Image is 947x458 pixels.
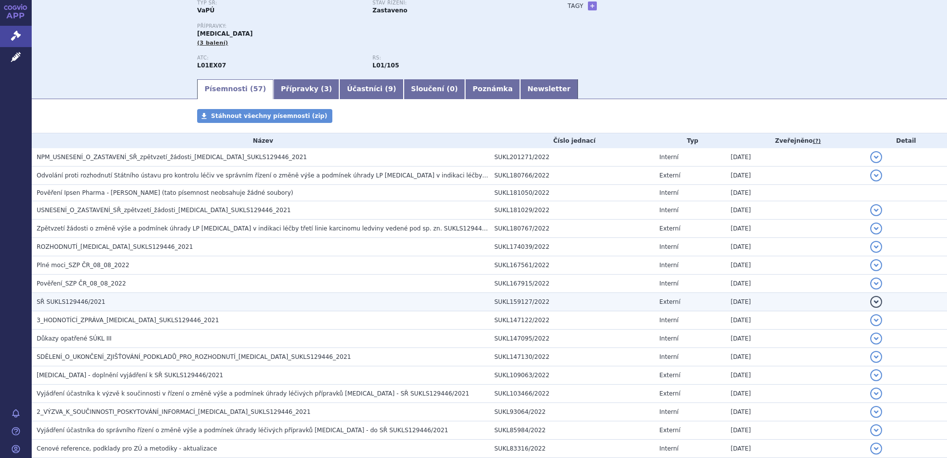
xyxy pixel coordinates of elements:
span: Zpětvzetí žádosti o změně výše a podmínek úhrady LP CABOMETYX v indikaci léčby třetí linie karcin... [37,225,503,232]
strong: Zastaveno [372,7,408,14]
td: SUKL181029/2022 [489,201,654,220]
button: detail [870,170,882,181]
span: Interní [659,207,679,214]
button: detail [870,369,882,381]
strong: Cabozantinib [372,62,399,69]
span: 3 [324,85,329,93]
td: SUKL201271/2022 [489,148,654,167]
a: Účastníci (9) [339,79,403,99]
button: detail [870,333,882,344]
abbr: (?) [813,138,821,145]
button: detail [870,443,882,455]
a: Stáhnout všechny písemnosti (zip) [197,109,332,123]
td: SUKL83316/2022 [489,440,654,458]
th: Detail [865,133,947,148]
span: Externí [659,372,680,379]
a: Přípravky (3) [273,79,339,99]
span: SDĚLENÍ_O_UKONČENÍ_ZJIŠŤOVÁNÍ_PODKLADŮ_PRO_ROZHODNUTÍ_CABOMETYX_SUKLS129446_2021 [37,353,351,360]
span: Plné moci_SZP ČR_08_08_2022 [37,262,129,269]
span: Interní [659,335,679,342]
td: [DATE] [726,293,865,311]
td: SUKL147130/2022 [489,348,654,366]
button: detail [870,351,882,363]
span: 9 [388,85,393,93]
span: Vyjádření účastníka k výzvě k součinnosti v řízení o změně výše a podmínek úhrady léčivých přípra... [37,390,469,397]
span: ROZHODNUTÍ_CABOMETYX_SUKLS129446_2021 [37,243,193,250]
td: SUKL167561/2022 [489,256,654,275]
th: Název [32,133,489,148]
td: SUKL109063/2022 [489,366,654,385]
td: SUKL180766/2022 [489,167,654,185]
td: SUKL180767/2022 [489,220,654,238]
td: [DATE] [726,256,865,275]
td: SUKL174039/2022 [489,238,654,256]
td: SUKL85984/2022 [489,421,654,440]
td: [DATE] [726,275,865,293]
td: SUKL93064/2022 [489,403,654,421]
span: 0 [450,85,455,93]
td: [DATE] [726,167,865,185]
td: [DATE] [726,348,865,366]
td: [DATE] [726,421,865,440]
span: Externí [659,427,680,434]
span: Interní [659,154,679,161]
td: [DATE] [726,185,865,201]
span: USNESENÍ_O_ZASTAVENÍ_SŘ_zpětvzetí_žádosti_CABOMETYX_SUKLS129446_2021 [37,207,291,214]
td: [DATE] [726,366,865,385]
button: detail [870,278,882,289]
button: detail [870,296,882,308]
a: + [588,1,597,10]
span: (tato písemnost neobsahuje žádné soubory) [162,189,293,196]
strong: VaPÚ [197,7,214,14]
td: [DATE] [726,238,865,256]
td: SUKL181050/2022 [489,185,654,201]
p: RS: [372,55,538,61]
strong: KABOZANTINIB [197,62,226,69]
th: Číslo jednací [489,133,654,148]
td: [DATE] [726,403,865,421]
td: [DATE] [726,440,865,458]
span: SŘ SUKLS129446/2021 [37,298,105,305]
td: [DATE] [726,201,865,220]
td: SUKL159127/2022 [489,293,654,311]
span: Pověření_SZP ČR_08_08_2022 [37,280,126,287]
td: SUKL167915/2022 [489,275,654,293]
th: Typ [654,133,726,148]
a: Sloučení (0) [404,79,465,99]
button: detail [870,241,882,253]
span: Interní [659,243,679,250]
td: [DATE] [726,220,865,238]
span: (3 balení) [197,40,228,46]
span: Interní [659,353,679,360]
span: Vyjádření účastníka do správního řízení o změně výše a podmínek úhrady léčivých přípravků CABOMET... [37,427,448,434]
span: Stáhnout všechny písemnosti (zip) [211,113,327,119]
a: Newsletter [520,79,578,99]
span: Externí [659,225,680,232]
span: Interní [659,408,679,415]
td: [DATE] [726,330,865,348]
td: [DATE] [726,385,865,403]
span: Cenové reference, podklady pro ZÚ a metodiky - aktualizace [37,445,217,452]
td: SUKL147095/2022 [489,330,654,348]
span: Externí [659,298,680,305]
button: detail [870,223,882,234]
td: [DATE] [726,311,865,330]
span: NPM_USNESENÍ_O_ZASTAVENÍ_SŘ_zpětvzetí_žádosti_CABOMETYX_SUKLS129446_2021 [37,154,307,161]
button: detail [870,314,882,326]
a: Písemnosti (57) [197,79,273,99]
span: Interní [659,445,679,452]
span: CABOMETYX - doplnění vyjádření k SŘ SUKLS129446/2021 [37,372,223,379]
span: Interní [659,280,679,287]
span: Interní [659,262,679,269]
span: Interní [659,189,679,196]
span: 57 [253,85,263,93]
button: detail [870,151,882,163]
button: detail [870,406,882,418]
a: Poznámka [465,79,520,99]
button: detail [870,259,882,271]
td: SUKL147122/2022 [489,311,654,330]
span: [MEDICAL_DATA] [197,30,253,37]
th: Zveřejněno [726,133,865,148]
span: Externí [659,390,680,397]
button: detail [870,204,882,216]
